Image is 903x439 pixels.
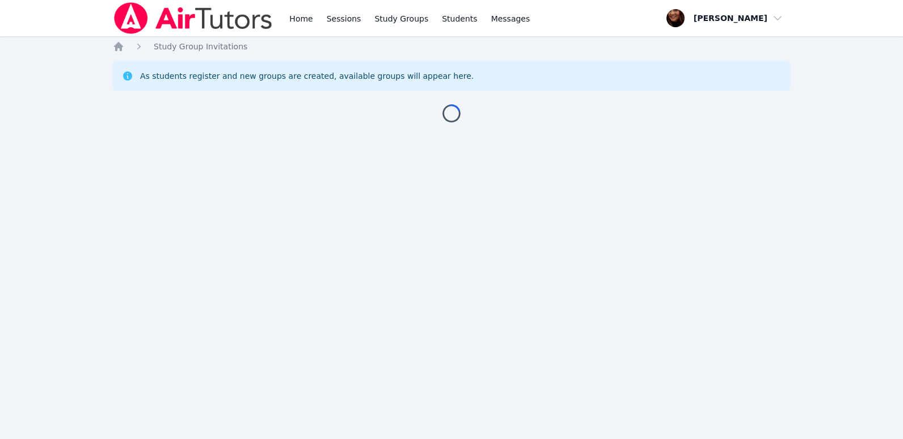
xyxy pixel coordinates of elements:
[113,2,273,34] img: Air Tutors
[113,41,790,52] nav: Breadcrumb
[154,42,247,51] span: Study Group Invitations
[154,41,247,52] a: Study Group Invitations
[491,13,530,24] span: Messages
[140,70,474,82] div: As students register and new groups are created, available groups will appear here.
